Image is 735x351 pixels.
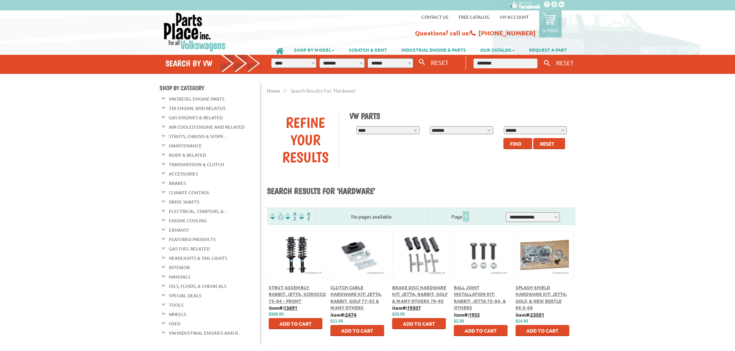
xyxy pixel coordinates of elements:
[454,311,480,318] b: item#:
[169,235,216,244] a: Featured Products
[169,104,225,113] a: TDI Engine and Related
[330,284,382,311] a: Clutch Cable Hardware Kit: Jetta, Rabbit, Golf 77-92 & Many Others
[392,312,405,317] span: $29.95
[270,212,284,220] img: filterpricelow.svg
[169,282,226,291] a: Oils, Fluids, & Chemicals
[469,311,480,318] u: 1955
[345,311,356,318] u: 2474
[421,14,448,20] a: Contact us
[500,14,529,20] a: My Account
[341,327,373,334] span: Add to Cart
[169,132,227,141] a: Struts, Chassis & Suspe...
[454,284,506,311] a: Ball Joint Installation Kit: Rabbit, Jetta 75-84, & Others
[169,263,190,272] a: Interior
[330,325,384,336] button: Add to Cart
[392,305,421,311] b: item#:
[465,327,497,334] span: Add to Cart
[279,320,312,327] span: Add to Cart
[516,311,544,318] b: item#:
[169,254,227,263] a: Headlights & Tail Lights
[169,141,202,150] a: Maintenance
[169,207,227,216] a: Electrical, Starters, &...
[269,318,322,329] button: Add to Cart
[522,44,574,55] a: REQUEST A PART
[169,319,180,328] a: Used
[169,328,241,337] a: VW Industrial Engines and R...
[169,113,223,122] a: Gas Engines & Related
[473,44,522,55] a: OUR CATALOG
[516,319,528,324] span: $14.95
[169,197,199,206] a: Drive Shafts
[169,244,210,253] a: Gas Fuel Related
[463,211,469,222] span: 1
[169,216,207,225] a: Engine Cooling
[431,59,449,66] span: RESET
[291,87,356,94] span: Search results for: 'hardware'
[459,14,490,20] a: Free Catalog
[169,188,210,197] a: Climate Control
[454,319,464,324] span: $2.95
[416,57,428,67] button: Search By VW...
[392,318,446,329] button: Add to Cart
[272,114,339,166] div: Refine Your Results
[392,284,448,304] a: Brake Disc Hardware Kit: Jetta, Rabbit, Golf & Many Others 79-93
[510,140,521,147] span: Find
[526,327,559,334] span: Add to Cart
[553,58,577,68] button: RESET
[269,305,297,311] b: item#:
[267,186,576,197] h1: Search results for 'hardware'
[169,300,183,309] a: Tools
[503,138,532,149] button: Find
[169,122,244,131] a: Air Cooled Engine and Related
[169,169,198,178] a: Accessories
[298,212,312,220] img: Sort by Sales Rank
[330,319,343,324] span: $11.95
[284,305,297,311] u: 13691
[169,179,186,188] a: Brakes
[169,291,201,300] a: Special Deals
[330,311,356,318] b: item#:
[169,310,186,319] a: Wheels
[407,305,421,311] u: 19307
[269,312,284,317] span: $599.95
[169,94,224,103] a: VW Diesel Engine Parts
[516,284,567,311] a: Splash Shield Hardware Kit: Jetta, Golf, & New Beetle 99.5-06
[394,44,473,55] a: INDUSTRIAL ENGINE & PARTS
[169,160,224,169] a: Transmission & Clutch
[169,151,206,160] a: Body & Related
[539,10,562,37] a: 0 items
[342,44,394,55] a: SCRATCH & DENT
[165,58,260,68] h4: Search by VW
[287,44,341,55] a: SHOP BY MODEL
[516,325,569,336] button: Add to Cart
[542,58,552,69] button: Keyword Search
[316,213,427,220] div: No pages available
[159,84,260,92] h4: Shop By Category
[427,211,494,222] div: Page
[163,12,226,52] img: Parts Place Inc!
[169,225,189,234] a: Exhaust
[530,311,544,318] u: 23501
[556,59,574,66] span: RESET
[267,87,280,94] a: Home
[349,111,571,121] h1: VW Parts
[454,325,508,336] button: Add to Cart
[403,320,435,327] span: Add to Cart
[428,57,451,67] button: RESET
[269,284,326,304] a: Strut Assembly: Rabbit, Jetta, Scirocco 75-84 - Front
[169,272,190,281] a: Manuals
[533,138,565,149] button: Reset
[284,212,298,220] img: Sort by Headline
[543,27,558,33] p: 0 items
[540,140,554,147] span: Reset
